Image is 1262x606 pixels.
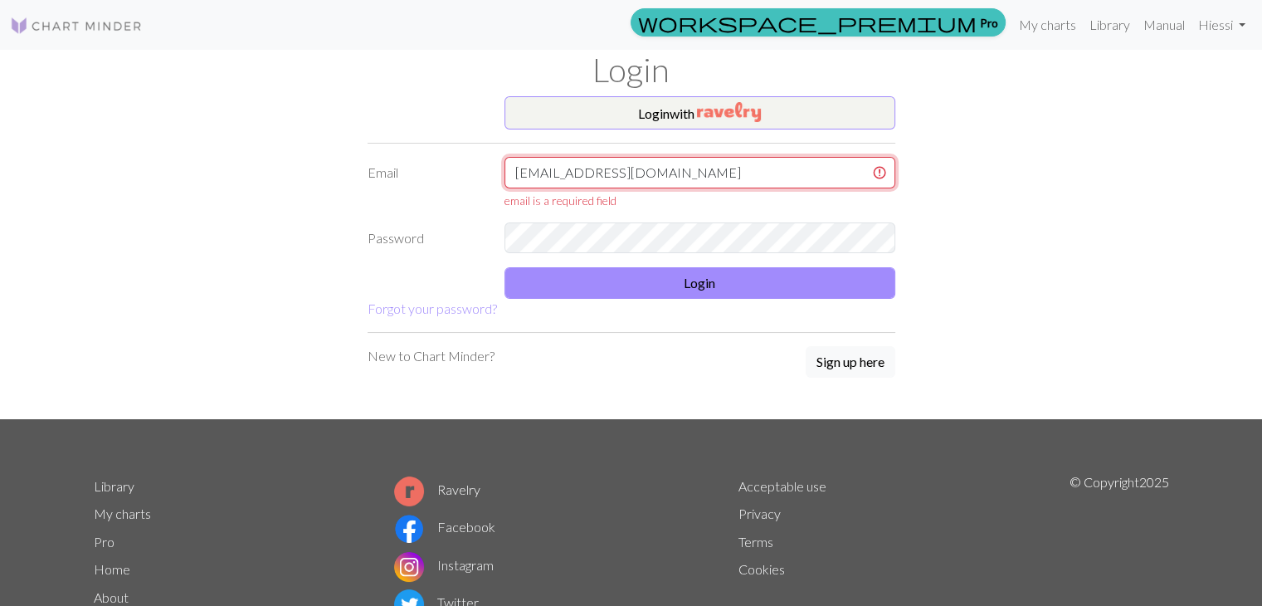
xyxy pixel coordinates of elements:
[1191,8,1252,42] a: Hiessi
[806,346,895,378] button: Sign up here
[504,267,895,299] button: Login
[638,11,977,34] span: workspace_premium
[738,561,785,577] a: Cookies
[394,514,424,544] img: Facebook logo
[394,519,495,535] a: Facebook
[368,346,495,366] p: New to Chart Minder?
[394,481,480,497] a: Ravelry
[738,478,826,494] a: Acceptable use
[94,589,129,605] a: About
[394,552,424,582] img: Instagram logo
[94,478,134,494] a: Library
[738,506,781,521] a: Privacy
[631,8,1006,37] a: Pro
[358,222,495,254] label: Password
[1137,8,1191,42] a: Manual
[1083,8,1137,42] a: Library
[394,476,424,506] img: Ravelry logo
[697,102,761,122] img: Ravelry
[368,301,497,316] a: Forgot your password?
[84,50,1179,90] h1: Login
[806,346,895,379] a: Sign up here
[1012,8,1083,42] a: My charts
[394,557,494,573] a: Instagram
[94,561,130,577] a: Home
[358,157,495,209] label: Email
[10,16,143,36] img: Logo
[504,192,895,209] div: email is a required field
[504,96,895,130] button: Loginwith
[94,534,115,550] a: Pro
[738,534,773,550] a: Terms
[94,506,151,521] a: My charts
